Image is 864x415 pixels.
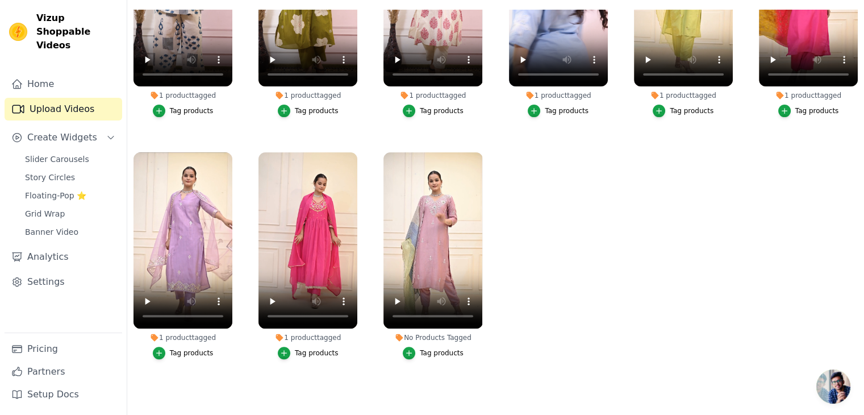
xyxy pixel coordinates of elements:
div: Open chat [816,370,850,404]
div: 1 product tagged [509,91,608,100]
div: 1 product tagged [759,91,858,100]
button: Tag products [153,347,214,359]
div: Tag products [795,106,839,115]
div: 1 product tagged [258,91,357,100]
span: Slider Carousels [25,153,89,165]
a: Pricing [5,338,122,360]
div: Tag products [170,106,214,115]
span: Vizup Shoppable Videos [36,11,118,52]
div: 1 product tagged [133,333,232,342]
a: Story Circles [18,169,122,185]
img: Vizup [9,23,27,41]
button: Create Widgets [5,126,122,149]
div: Tag products [420,348,464,358]
div: 1 product tagged [133,91,232,100]
div: Tag products [295,106,339,115]
span: Story Circles [25,172,75,183]
a: Home [5,73,122,96]
button: Tag products [153,105,214,117]
div: Tag products [295,348,339,358]
a: Grid Wrap [18,206,122,222]
a: Upload Videos [5,98,122,121]
a: Slider Carousels [18,151,122,167]
button: Tag products [403,105,464,117]
div: Tag products [170,348,214,358]
span: Banner Video [25,226,78,238]
button: Tag products [403,347,464,359]
span: Create Widgets [27,131,97,144]
button: Tag products [778,105,839,117]
div: 1 product tagged [383,91,482,100]
a: Banner Video [18,224,122,240]
span: Grid Wrap [25,208,65,219]
a: Settings [5,271,122,293]
div: 1 product tagged [634,91,733,100]
button: Tag products [278,347,339,359]
a: Partners [5,360,122,383]
a: Analytics [5,246,122,268]
div: No Products Tagged [383,333,482,342]
span: Floating-Pop ⭐ [25,190,86,201]
button: Tag products [528,105,588,117]
div: 1 product tagged [258,333,357,342]
a: Setup Docs [5,383,122,406]
div: Tag products [545,106,588,115]
div: Tag products [670,106,713,115]
button: Tag products [653,105,713,117]
a: Floating-Pop ⭐ [18,188,122,204]
button: Tag products [278,105,339,117]
div: Tag products [420,106,464,115]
